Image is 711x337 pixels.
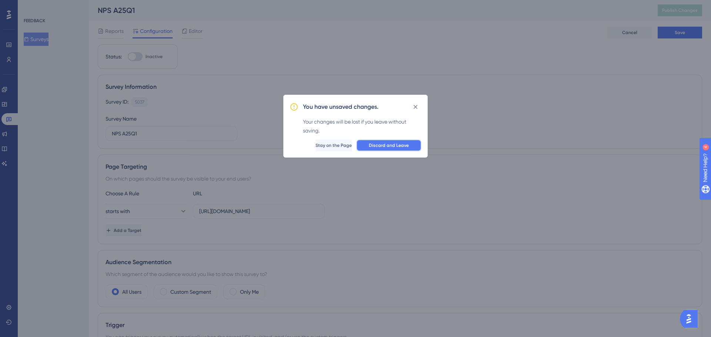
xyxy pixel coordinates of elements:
div: 4 [51,4,54,10]
span: Stay on the Page [316,142,352,148]
iframe: UserGuiding AI Assistant Launcher [680,308,702,330]
h2: You have unsaved changes. [303,102,378,111]
span: Discard and Leave [369,142,409,148]
span: Need Help? [17,2,46,11]
div: Your changes will be lost if you leave without saving. [303,117,421,135]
